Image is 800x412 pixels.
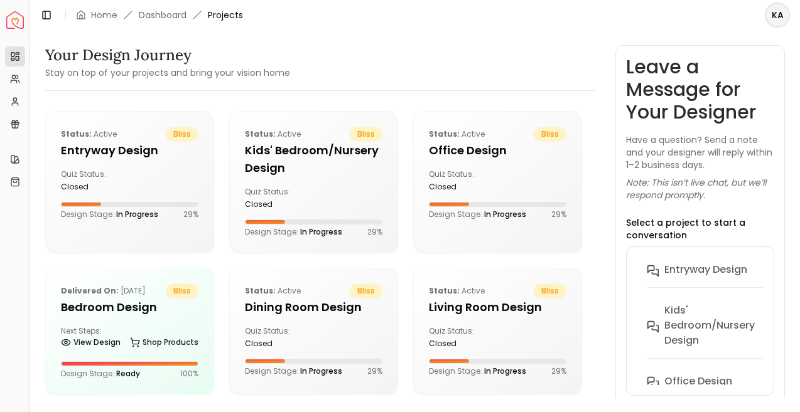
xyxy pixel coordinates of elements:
p: [DATE] [61,283,146,298]
h5: entryway design [61,142,198,159]
p: Have a question? Send a note and your designer will reply within 1–2 business days. [626,134,775,171]
p: active [429,127,485,142]
button: Kids' Bedroom/Nursery design [637,298,785,369]
p: Design Stage: [245,227,342,237]
p: Design Stage: [245,366,342,376]
p: 100 % [180,369,198,379]
p: Design Stage: [61,369,140,379]
p: active [245,283,301,298]
h5: Kids' Bedroom/Nursery design [245,142,382,177]
p: 29 % [551,366,566,376]
button: KA [765,3,790,28]
p: 29 % [367,366,382,376]
span: In Progress [484,366,526,376]
h6: entryway design [664,262,747,277]
b: Status: [61,129,92,139]
p: Design Stage: [61,209,158,219]
a: Home [91,9,117,21]
p: active [61,127,117,142]
h6: Office design [664,374,732,389]
p: active [245,127,301,142]
h5: Bedroom design [61,298,198,316]
h3: Your Design Journey [45,45,290,65]
span: bliss [166,283,198,298]
a: Dashboard [139,9,186,21]
span: bliss [534,127,566,142]
div: Quiz Status: [429,169,493,192]
div: closed [245,199,309,209]
span: Ready [116,368,140,379]
span: In Progress [116,209,158,219]
span: bliss [350,283,382,298]
nav: breadcrumb [76,9,243,21]
span: In Progress [484,209,526,219]
a: View Design [61,334,121,351]
h3: Leave a Message for Your Designer [626,56,775,124]
p: 29 % [551,209,566,219]
div: Quiz Status: [61,169,125,192]
h5: Office design [429,142,566,159]
p: Design Stage: [429,209,526,219]
p: Note: This isn’t live chat, but we’ll respond promptly. [626,176,775,201]
div: closed [61,182,125,192]
span: In Progress [300,226,342,237]
h5: Living Room design [429,298,566,316]
b: Status: [429,285,460,296]
div: closed [429,182,493,192]
p: Design Stage: [429,366,526,376]
span: Projects [208,9,243,21]
div: closed [429,339,493,349]
b: Delivered on: [61,285,119,296]
div: Next Steps: [61,326,198,351]
a: Shop Products [130,334,198,351]
p: 29 % [183,209,198,219]
div: closed [245,339,309,349]
span: KA [766,4,789,26]
b: Status: [245,285,276,296]
a: Spacejoy [6,11,24,29]
h6: Kids' Bedroom/Nursery design [664,303,755,348]
button: entryway design [637,257,785,298]
img: Spacejoy Logo [6,11,24,29]
div: Quiz Status: [245,187,309,209]
b: Status: [245,129,276,139]
span: bliss [166,127,198,142]
span: bliss [350,127,382,142]
p: active [429,283,485,298]
h5: Dining Room design [245,298,382,316]
div: Quiz Status: [245,326,309,349]
span: In Progress [300,366,342,376]
p: Select a project to start a conversation [626,216,775,241]
span: bliss [534,283,566,298]
b: Status: [429,129,460,139]
button: Office design [637,369,785,409]
div: Quiz Status: [429,326,493,349]
small: Stay on top of your projects and bring your vision home [45,66,290,79]
p: 29 % [367,227,382,237]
